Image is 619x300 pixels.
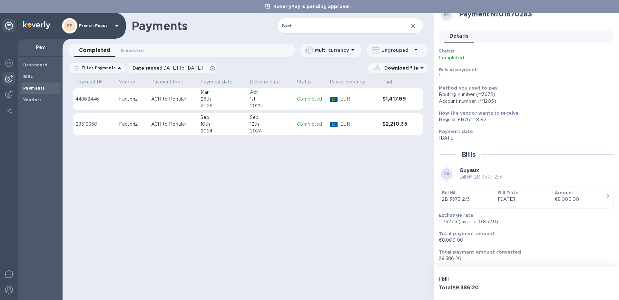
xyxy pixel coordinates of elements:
[79,46,110,55] span: Completed
[201,102,245,109] div: 2025
[75,79,111,85] span: Payment №
[119,79,135,85] p: Vendor
[5,59,13,67] img: Foreign exchange
[439,91,609,98] div: Routing number (**3673)
[439,255,609,262] p: $9,386.20
[79,65,116,71] p: Filter Payments
[330,79,365,85] p: Payee currency
[133,65,206,71] p: Date range :
[439,111,519,116] b: How the vendor wants to receive
[67,23,73,28] b: FF
[382,65,418,71] p: Download file
[439,85,497,91] b: Method you used to pay
[443,171,450,176] b: GX
[498,196,549,203] p: [DATE]
[75,96,114,102] p: 44862446
[151,121,195,128] p: ACH to Regular
[382,79,401,85] span: Paid
[201,89,245,96] div: Mar
[23,86,45,91] b: Payments
[555,190,574,195] b: Amount
[3,19,15,32] div: Unpin categories
[439,276,524,282] p: 1 bill
[121,47,144,54] span: Scheduled
[151,79,183,85] p: Payment type
[382,96,409,102] h3: $1,417.69
[555,196,606,203] div: €8,000.00
[459,10,609,18] h2: Payment № 01670283
[161,65,203,71] span: [DATE] to [DATE]
[201,121,245,128] div: 10th
[382,79,392,85] p: Paid
[201,128,245,134] div: 2024
[201,96,245,102] div: 26th
[439,237,609,244] p: €8,000.00
[79,24,111,28] p: French Feast
[297,79,320,85] span: Status
[442,190,456,195] b: Bill №
[250,102,292,109] div: 2025
[439,129,473,134] b: Payment date
[119,79,144,85] span: Vendor
[270,3,354,10] p: KoverlyPay is pending approval.
[75,121,114,128] p: 28319360
[461,150,476,159] h2: Bills
[23,44,57,50] p: Pay
[330,79,373,85] span: Payee currency
[132,19,277,33] h1: Payments
[297,96,325,102] p: Completed
[439,73,609,80] p: 1
[498,190,518,195] b: Bill Date
[75,79,102,85] p: Payment №
[439,285,524,291] h3: Total $9,386.20
[340,121,377,128] p: EUR
[151,79,192,85] span: Payment type
[250,114,292,121] div: Sep
[119,96,146,102] div: Factoriz
[439,213,474,218] b: Exchange rate
[439,54,552,61] p: Completed
[439,231,495,236] b: Total payment amount
[439,218,609,225] p: 1.173275 (inverse: 0.85231)
[151,96,195,102] p: ACH to Regular
[23,21,50,29] img: Logo
[439,67,477,72] b: Bills in payment
[381,47,412,53] p: Ungrouped
[439,135,609,141] p: [DATE]
[250,79,280,85] p: Delivery date
[459,174,502,180] p: Bill № 2B 3573 2/3
[201,79,241,85] span: Payment date
[439,48,455,53] b: Status
[439,98,609,105] div: Account number (**1205)
[250,79,289,85] span: Delivery date
[442,196,493,203] p: 2B 3573 2/3
[439,116,609,123] div: Regular FR76***8192
[297,79,311,85] p: Status
[23,74,33,79] b: Bills
[250,121,292,128] div: 12th
[201,114,245,121] div: Sep
[382,121,409,127] h3: $2,210.35
[250,89,292,96] div: Apr
[127,63,217,73] div: Date range:[DATE] to [DATE]
[297,121,325,128] p: Completed
[119,121,146,128] div: Factoriz
[315,47,349,53] p: Multi currency
[439,249,521,255] b: Total payment amount converted
[23,63,48,67] b: Dashboard
[439,187,614,209] button: Bill №2B 3573 2/3Bill Date[DATE]Amount€8,000.00
[201,79,233,85] p: Payment date
[340,96,377,102] p: EUR
[459,167,479,173] b: Guyaux
[250,128,292,134] div: 2024
[250,96,292,102] div: 1st
[23,97,42,102] b: Vendors
[449,32,469,41] span: Details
